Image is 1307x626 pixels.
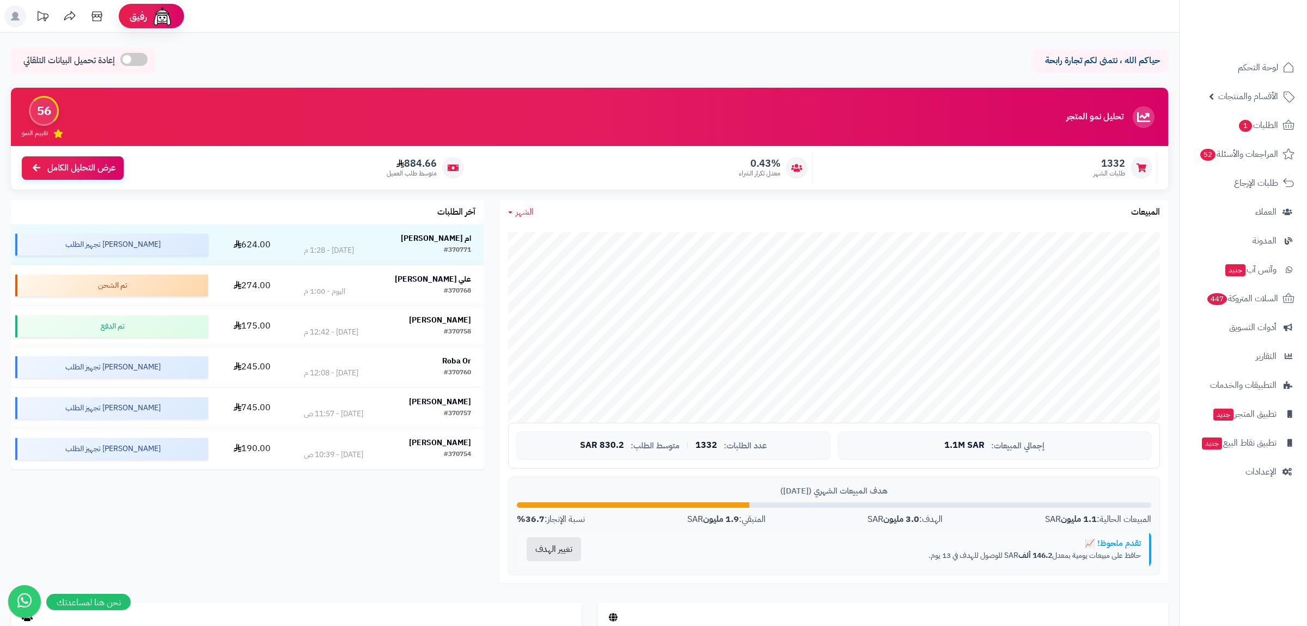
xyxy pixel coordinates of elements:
[739,169,780,178] span: معدل تكرار الشراء
[1229,320,1277,335] span: أدوات التسويق
[409,437,471,448] strong: [PERSON_NAME]
[151,5,173,27] img: ai-face.png
[22,129,48,138] span: تقييم النمو
[1094,157,1125,169] span: 1332
[1218,89,1278,104] span: الأقسام والمنتجات
[442,355,471,367] strong: Roba Or
[444,245,471,256] div: #370771
[409,396,471,408] strong: [PERSON_NAME]
[1200,149,1216,161] span: 52
[444,368,471,379] div: #370760
[387,169,437,178] span: متوسط طلب العميل
[212,265,291,306] td: 274.00
[1186,459,1300,485] a: الإعدادات
[304,327,358,338] div: [DATE] - 12:42 م
[1207,293,1227,305] span: 447
[15,356,208,378] div: [PERSON_NAME] تجهيز الطلب
[1225,264,1245,276] span: جديد
[1238,60,1278,75] span: لوحة التحكم
[212,388,291,428] td: 745.00
[15,315,208,337] div: تم الدفع
[304,368,358,379] div: [DATE] - 12:08 م
[304,245,354,256] div: [DATE] - 1:28 م
[1186,112,1300,138] a: الطلبات1
[508,206,534,218] a: الشهر
[15,234,208,256] div: [PERSON_NAME] تجهيز الطلب
[1186,141,1300,167] a: المراجعات والأسئلة52
[686,441,689,449] span: |
[47,162,115,174] span: عرض التحليل الكامل
[883,513,919,526] strong: 3.0 مليون
[1186,430,1300,456] a: تطبيق نقاط البيعجديد
[580,441,624,451] span: 830.2 SAR
[527,537,581,561] button: تغيير الهدف
[1061,513,1097,526] strong: 1.1 مليون
[868,513,943,526] div: الهدف: SAR
[1238,118,1278,133] span: الطلبات
[1186,54,1300,81] a: لوحة التحكم
[687,513,766,526] div: المتبقي: SAR
[1018,550,1052,561] strong: 146.2 ألف
[437,208,475,217] h3: آخر الطلبات
[1186,401,1300,427] a: تطبيق المتجرجديد
[724,441,767,451] span: عدد الطلبات:
[212,306,291,347] td: 175.00
[1186,285,1300,312] a: السلات المتروكة447
[599,550,1141,561] p: حافظ على مبيعات يومية بمعدل SAR للوصول للهدف في 13 يوم.
[1186,257,1300,283] a: وآتس آبجديد
[1210,378,1277,393] span: التطبيقات والخدمات
[444,327,471,338] div: #370758
[1186,372,1300,398] a: التطبيقات والخدمات
[395,274,471,285] strong: علي [PERSON_NAME]
[517,513,585,526] div: نسبة الإنجاز:
[444,409,471,420] div: #370757
[304,449,363,460] div: [DATE] - 10:39 ص
[1256,349,1277,364] span: التقارير
[1045,513,1151,526] div: المبيعات الحالية: SAR
[1201,435,1277,451] span: تطبيق نقاط البيع
[304,286,345,297] div: اليوم - 1:00 م
[1186,314,1300,341] a: أدوات التسويق
[130,10,147,23] span: رفيق
[517,485,1151,497] div: هدف المبيعات الشهري ([DATE])
[1186,228,1300,254] a: المدونة
[944,441,985,451] span: 1.1M SAR
[401,233,471,244] strong: ام [PERSON_NAME]
[1253,233,1277,248] span: المدونة
[1255,204,1277,220] span: العملاء
[695,441,717,451] span: 1332
[1245,464,1277,479] span: الإعدادات
[23,54,115,67] span: إعادة تحميل البيانات التلقائي
[387,157,437,169] span: 884.66
[15,397,208,419] div: [PERSON_NAME] تجهيز الطلب
[444,286,471,297] div: #370768
[739,157,780,169] span: 0.43%
[516,205,534,218] span: الشهر
[409,314,471,326] strong: [PERSON_NAME]
[1094,169,1125,178] span: طلبات الشهر
[1186,199,1300,225] a: العملاء
[444,449,471,460] div: #370754
[631,441,680,451] span: متوسط الطلب:
[1131,208,1160,217] h3: المبيعات
[599,538,1141,549] div: تقدم ملحوظ! 📈
[15,438,208,460] div: [PERSON_NAME] تجهيز الطلب
[703,513,739,526] strong: 1.9 مليون
[1202,437,1222,449] span: جديد
[1066,112,1123,122] h3: تحليل نمو المتجر
[1206,291,1278,306] span: السلات المتروكة
[1199,147,1278,162] span: المراجعات والأسئلة
[15,275,208,296] div: تم الشحن
[1213,409,1233,421] span: جديد
[1186,170,1300,196] a: طلبات الإرجاع
[212,224,291,265] td: 624.00
[212,347,291,387] td: 245.00
[1224,262,1277,277] span: وآتس آب
[1212,406,1277,422] span: تطبيق المتجر
[22,156,124,180] a: عرض التحليل الكامل
[304,409,363,420] div: [DATE] - 11:57 ص
[991,441,1045,451] span: إجمالي المبيعات:
[1040,54,1160,67] p: حياكم الله ، نتمنى لكم تجارة رابحة
[1186,343,1300,369] a: التقارير
[1239,120,1252,132] span: 1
